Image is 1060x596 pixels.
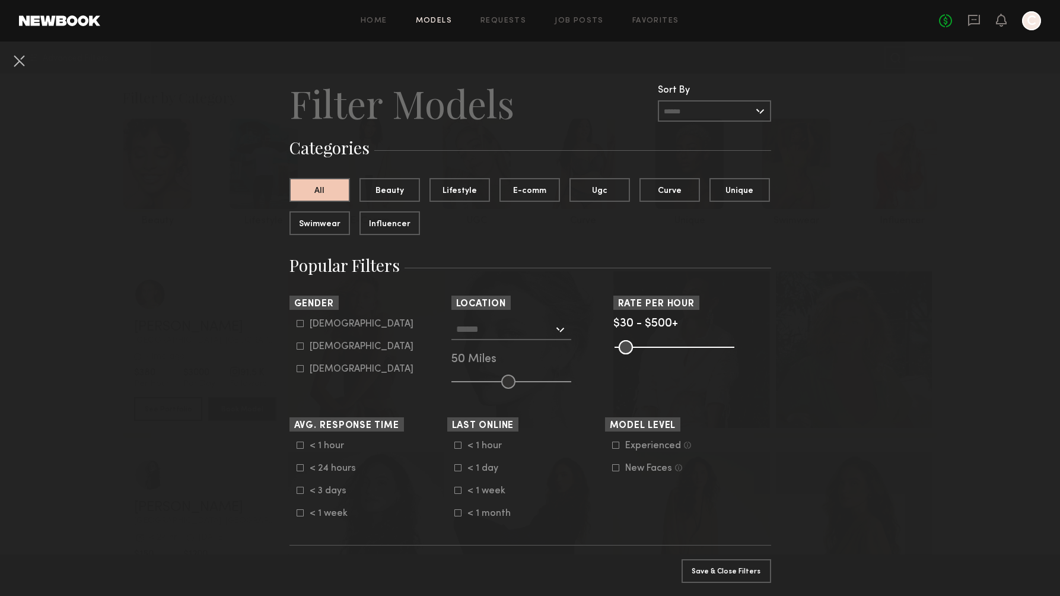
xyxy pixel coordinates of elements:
[625,465,672,472] div: New Faces
[310,442,356,449] div: < 1 hour
[499,178,560,202] button: E-comm
[289,178,350,202] button: All
[310,465,356,472] div: < 24 hours
[310,366,413,373] div: [DEMOGRAPHIC_DATA]
[456,300,506,309] span: Location
[451,354,609,365] div: 50 Miles
[310,487,356,494] div: < 3 days
[359,211,420,235] button: Influencer
[569,178,630,202] button: Ugc
[682,559,771,583] button: Save & Close Filters
[467,487,514,494] div: < 1 week
[625,442,681,449] div: Experienced
[361,17,387,25] a: Home
[467,465,514,472] div: < 1 day
[1022,11,1041,30] a: C
[452,421,514,430] span: Last Online
[618,300,695,309] span: Rate per Hour
[310,343,413,350] div: [DEMOGRAPHIC_DATA]
[9,51,28,70] button: Cancel
[658,85,771,96] div: Sort By
[310,321,413,328] div: [DEMOGRAPHIC_DATA]
[416,17,452,25] a: Models
[632,17,679,25] a: Favorites
[467,510,514,517] div: < 1 month
[613,318,678,329] span: $30 - $500+
[639,178,700,202] button: Curve
[294,300,334,309] span: Gender
[467,442,514,449] div: < 1 hour
[610,421,676,430] span: Model Level
[289,80,514,127] h2: Filter Models
[9,51,28,72] common-close-button: Cancel
[429,178,490,202] button: Lifestyle
[310,510,356,517] div: < 1 week
[294,421,399,430] span: Avg. Response Time
[359,178,420,202] button: Beauty
[289,137,771,159] h3: Categories
[289,254,771,277] h3: Popular Filters
[480,17,526,25] a: Requests
[289,211,350,235] button: Swimwear
[555,17,604,25] a: Job Posts
[709,178,770,202] button: Unique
